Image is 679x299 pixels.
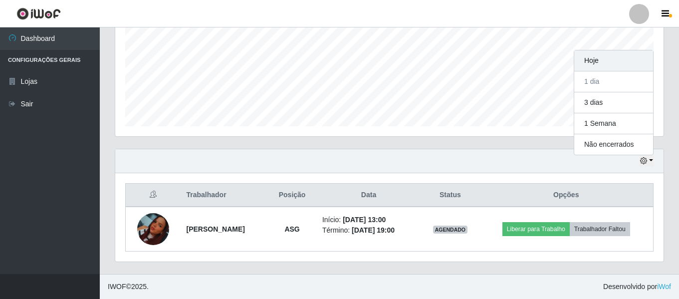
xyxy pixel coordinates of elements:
img: CoreUI Logo [16,7,61,20]
button: Hoje [574,50,653,71]
span: Desenvolvido por [603,282,671,292]
th: Status [421,184,479,207]
button: 1 Semana [574,113,653,134]
th: Opções [479,184,654,207]
th: Trabalhador [180,184,268,207]
time: [DATE] 19:00 [352,226,395,234]
th: Data [316,184,421,207]
span: © 2025 . [108,282,149,292]
button: Liberar para Trabalho [502,222,570,236]
button: Não encerrados [574,134,653,155]
span: AGENDADO [433,226,468,234]
button: 1 dia [574,71,653,92]
img: 1755629158210.jpeg [137,213,169,245]
span: IWOF [108,283,126,291]
li: Início: [322,215,415,225]
time: [DATE] 13:00 [343,216,386,224]
button: Trabalhador Faltou [570,222,630,236]
a: iWof [657,283,671,291]
strong: ASG [284,225,299,233]
li: Término: [322,225,415,236]
button: 3 dias [574,92,653,113]
th: Posição [268,184,316,207]
strong: [PERSON_NAME] [186,225,244,233]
